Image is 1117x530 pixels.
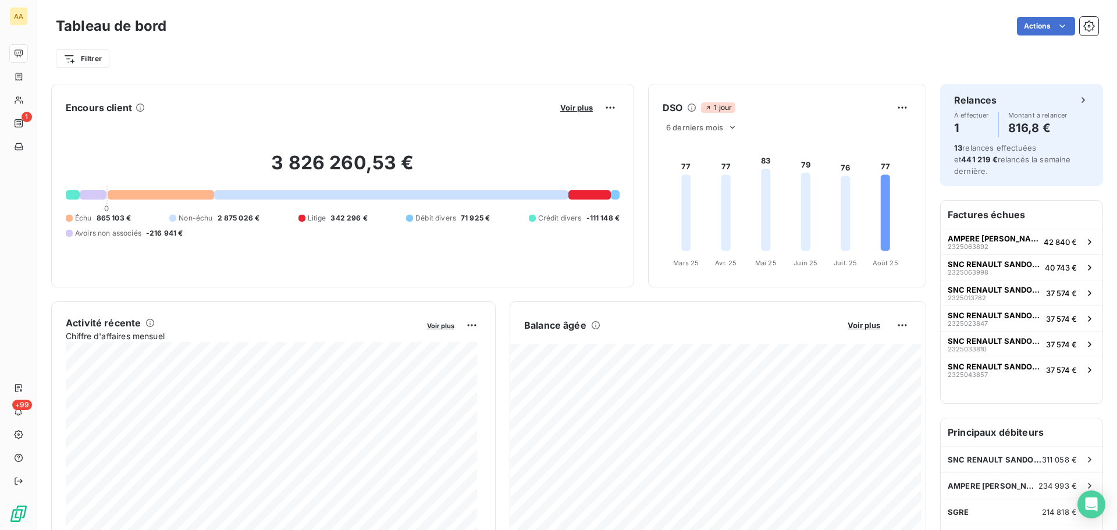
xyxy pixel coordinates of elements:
span: 2 875 026 € [218,213,260,223]
tspan: Mars 25 [673,259,699,267]
span: Litige [308,213,326,223]
h4: 1 [954,119,989,137]
span: 1 jour [701,102,735,113]
div: Open Intercom Messenger [1077,490,1105,518]
span: SNC RENAULT SANDOUVILLE [948,362,1041,371]
span: SNC RENAULT SANDOUVILLE [948,455,1042,464]
span: SGRE [948,507,969,517]
span: Non-échu [179,213,212,223]
button: SNC RENAULT SANDOUVILLE232502384737 574 € [941,305,1102,331]
span: +99 [12,400,32,410]
h4: 816,8 € [1008,119,1068,137]
tspan: Juin 25 [794,259,817,267]
span: 40 743 € [1045,263,1077,272]
span: 2325033810 [948,346,987,353]
span: SNC RENAULT SANDOUVILLE [948,259,1040,269]
a: 1 [9,114,27,133]
button: SNC RENAULT SANDOUVILLE232501378237 574 € [941,280,1102,305]
button: AMPERE [PERSON_NAME] SAS232506389242 840 € [941,229,1102,254]
h6: Relances [954,93,997,107]
span: Chiffre d'affaires mensuel [66,330,419,342]
span: Avoirs non associés [75,228,141,239]
span: 311 058 € [1042,455,1077,464]
button: Voir plus [557,102,596,113]
span: SNC RENAULT SANDOUVILLE [948,285,1041,294]
span: Échu [75,213,92,223]
span: 2325023847 [948,320,988,327]
span: Débit divers [415,213,456,223]
h2: 3 826 260,53 € [66,151,620,186]
span: AMPERE [PERSON_NAME] SAS [948,234,1039,243]
span: 1 [22,112,32,122]
span: 2325013782 [948,294,986,301]
span: 37 574 € [1046,340,1077,349]
span: 6 derniers mois [666,123,723,132]
span: relances effectuées et relancés la semaine dernière. [954,143,1071,176]
tspan: Mai 25 [755,259,777,267]
h6: Encours client [66,101,132,115]
span: 71 925 € [461,213,490,223]
span: 2325063892 [948,243,988,250]
button: Voir plus [424,320,458,330]
img: Logo LeanPay [9,504,28,523]
span: SNC RENAULT SANDOUVILLE [948,311,1041,320]
button: SNC RENAULT SANDOUVILLE232503381037 574 € [941,331,1102,357]
span: 37 574 € [1046,314,1077,323]
h6: DSO [663,101,682,115]
span: 2325043857 [948,371,988,378]
h6: Balance âgée [524,318,586,332]
span: 214 818 € [1042,507,1077,517]
button: Voir plus [844,320,884,330]
span: 37 574 € [1046,365,1077,375]
span: Voir plus [848,321,880,330]
span: -216 941 € [146,228,183,239]
h6: Activité récente [66,316,141,330]
button: Filtrer [56,49,109,68]
h6: Factures échues [941,201,1102,229]
span: Voir plus [427,322,454,330]
span: 865 103 € [97,213,131,223]
span: Voir plus [560,103,593,112]
span: SNC RENAULT SANDOUVILLE [948,336,1041,346]
tspan: Août 25 [873,259,898,267]
span: 234 993 € [1038,481,1077,490]
h3: Tableau de bord [56,16,166,37]
div: AA [9,7,28,26]
span: 42 840 € [1044,237,1077,247]
span: 342 296 € [330,213,367,223]
button: Actions [1017,17,1075,35]
span: 37 574 € [1046,289,1077,298]
span: Crédit divers [538,213,582,223]
button: SNC RENAULT SANDOUVILLE232504385737 574 € [941,357,1102,382]
button: SNC RENAULT SANDOUVILLE232506399840 743 € [941,254,1102,280]
span: Montant à relancer [1008,112,1068,119]
span: AMPERE [PERSON_NAME] SAS [948,481,1038,490]
h6: Principaux débiteurs [941,418,1102,446]
span: 13 [954,143,962,152]
span: 441 219 € [961,155,997,164]
span: À effectuer [954,112,989,119]
tspan: Juil. 25 [834,259,857,267]
span: -111 148 € [586,213,620,223]
span: 2325063998 [948,269,988,276]
span: 0 [104,204,109,213]
tspan: Avr. 25 [715,259,737,267]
